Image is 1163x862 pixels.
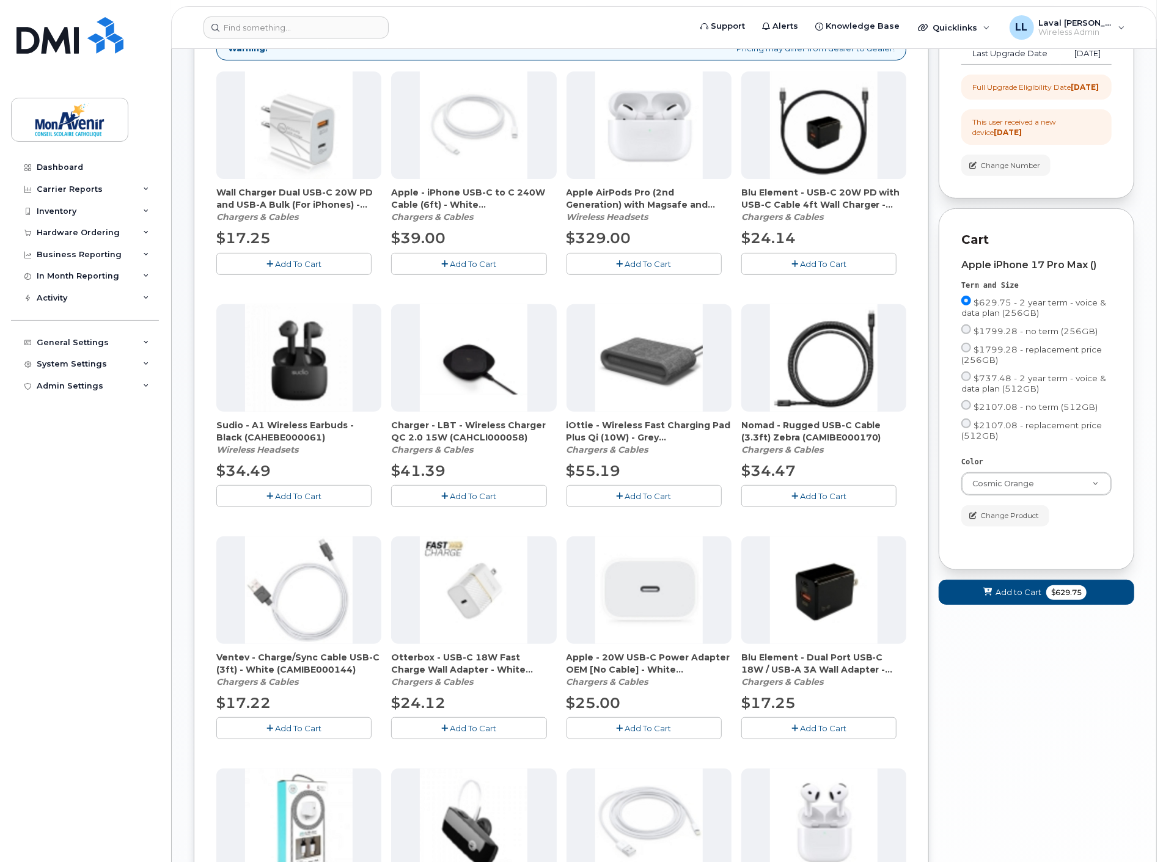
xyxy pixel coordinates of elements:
[741,444,823,455] em: Chargers & Cables
[216,485,372,506] button: Add To Cart
[420,536,527,644] img: accessory36681.JPG
[216,694,271,712] span: $17.22
[204,16,389,38] input: Find something...
[450,259,496,269] span: Add To Cart
[972,117,1101,137] div: This user received a new device
[391,485,546,506] button: Add To Cart
[420,304,527,412] img: accessory36405.JPG
[961,260,1112,271] div: Apple iPhone 17 Pro Max ()
[1001,15,1134,40] div: Laval Lai Yoon Hin
[741,186,906,223] div: Blu Element - USB-C 20W PD with USB-C Cable 4ft Wall Charger - Black (CAHCPZ000096)
[711,20,745,32] span: Support
[741,186,906,211] span: Blu Element - USB-C 20W PD with USB-C Cable 4ft Wall Charger - Black (CAHCPZ000096)
[939,580,1134,605] button: Add to Cart $629.75
[275,259,321,269] span: Add To Cart
[567,694,621,712] span: $25.00
[216,186,381,211] span: Wall Charger Dual USB-C 20W PD and USB-A Bulk (For iPhones) - White (CAHCBE000086)
[216,444,298,455] em: Wireless Headsets
[391,186,556,223] div: Apple - iPhone USB-C to C 240W Cable (6ft) - White (CAMIPZ000304)
[741,211,823,222] em: Chargers & Cables
[216,419,381,456] div: Sudio - A1 Wireless Earbuds - Black (CAHEBE000061)
[770,71,878,179] img: accessory36347.JPG
[391,651,556,676] span: Otterbox - USB-C 18W Fast Charge Wall Adapter - White (CAHCAP000074)
[216,211,298,222] em: Chargers & Cables
[741,229,796,247] span: $24.14
[567,444,648,455] em: Chargers & Cables
[1039,18,1112,27] span: Laval [PERSON_NAME]
[961,43,1060,65] td: Last Upgrade Date
[567,186,732,223] div: Apple AirPods Pro (2nd Generation) with Magsafe and USB-C charging case - White (CAHEBE000059)
[567,651,732,676] span: Apple - 20W USB-C Power Adapter OEM [No Cable] - White (CAHCAP000073)
[1039,27,1112,37] span: Wireless Admin
[741,717,897,739] button: Add To Cart
[245,536,353,644] img: accessory36552.JPG
[391,253,546,274] button: Add To Cart
[741,485,897,506] button: Add To Cart
[974,402,1098,412] span: $2107.08 - no term (512GB)
[625,491,672,501] span: Add To Cart
[800,491,846,501] span: Add To Cart
[595,536,703,644] img: accessory36680.JPG
[961,280,1112,291] div: Term and Size
[961,298,1106,318] span: $629.75 - 2 year term - voice & data plan (256GB)
[391,419,556,444] span: Charger - LBT - Wireless Charger QC 2.0 15W (CAHCLI000058)
[1016,20,1028,35] span: LL
[974,326,1098,336] span: $1799.28 - no term (256GB)
[275,723,321,733] span: Add To Cart
[933,23,977,32] span: Quicklinks
[391,186,556,211] span: Apple - iPhone USB-C to C 240W Cable (6ft) - White (CAMIPZ000304)
[216,462,271,480] span: $34.49
[1046,585,1087,600] span: $629.75
[741,419,906,456] div: Nomad - Rugged USB-C Cable (3.3ft) Zebra (CAMIBE000170)
[961,418,971,428] input: $2107.08 - replacement price (512GB)
[391,211,473,222] em: Chargers & Cables
[391,229,446,247] span: $39.00
[962,473,1111,495] a: Cosmic Orange
[391,651,556,688] div: Otterbox - USB-C 18W Fast Charge Wall Adapter - White (CAHCAP000074)
[567,651,732,688] div: Apple - 20W USB-C Power Adapter OEM [No Cable] - White (CAHCAP000073)
[1071,82,1099,92] strong: [DATE]
[567,462,621,480] span: $55.19
[961,420,1102,440] span: $2107.08 - replacement price (512GB)
[567,253,722,274] button: Add To Cart
[567,229,631,247] span: $329.00
[245,71,353,179] img: accessory36799.JPG
[216,253,372,274] button: Add To Cart
[450,723,496,733] span: Add To Cart
[770,304,878,412] img: accessory36548.JPG
[741,651,906,676] span: Blu Element - Dual Port USB-C 18W / USB-A 3A Wall Adapter - Black (Bulk) (CAHCPZ000077)
[625,259,672,269] span: Add To Cart
[980,510,1039,521] span: Change Product
[1060,43,1112,65] td: [DATE]
[216,651,381,688] div: Ventev - Charge/Sync Cable USB-C (3ft) - White (CAMIBE000144)
[275,491,321,501] span: Add To Cart
[216,676,298,687] em: Chargers & Cables
[245,304,353,412] img: accessory36654.JPG
[961,505,1049,527] button: Change Product
[216,717,372,739] button: Add To Cart
[741,651,906,688] div: Blu Element - Dual Port USB-C 18W / USB-A 3A Wall Adapter - Black (Bulk) (CAHCPZ000077)
[595,71,703,179] img: accessory36834.JPG
[625,723,672,733] span: Add To Cart
[391,419,556,456] div: Charger - LBT - Wireless Charger QC 2.0 15W (CAHCLI000058)
[741,462,796,480] span: $34.47
[741,676,823,687] em: Chargers & Cables
[770,536,878,644] img: accessory36707.JPG
[567,717,722,739] button: Add To Cart
[807,14,908,38] a: Knowledge Base
[450,491,496,501] span: Add To Cart
[391,444,473,455] em: Chargers & Cables
[567,485,722,506] button: Add To Cart
[961,345,1102,365] span: $1799.28 - replacement price (256GB)
[741,253,897,274] button: Add To Cart
[567,419,732,456] div: iOttie - Wireless Fast Charging Pad Plus Qi (10W) - Grey (CAHCLI000064)
[595,304,703,412] img: accessory36554.JPG
[961,400,971,410] input: $2107.08 - no term (512GB)
[567,676,648,687] em: Chargers & Cables
[961,371,971,381] input: $737.48 - 2 year term - voice & data plan (512GB)
[391,462,446,480] span: $41.39
[391,694,446,712] span: $24.12
[754,14,807,38] a: Alerts
[800,259,846,269] span: Add To Cart
[972,82,1099,92] div: Full Upgrade Eligibility Date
